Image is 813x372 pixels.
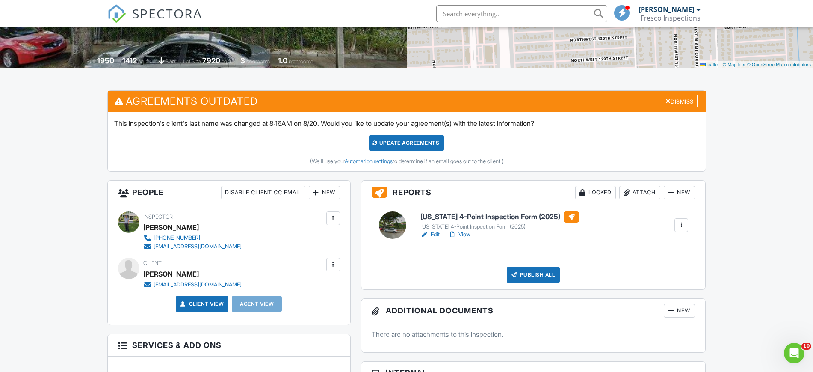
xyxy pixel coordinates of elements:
[289,58,313,65] span: bathrooms
[166,58,175,65] span: slab
[747,62,811,67] a: © OpenStreetMap contributors
[86,58,96,65] span: Built
[720,62,721,67] span: |
[97,56,114,65] div: 1950
[246,58,270,65] span: bedrooms
[132,4,202,22] span: SPECTORA
[222,58,232,65] span: sq.ft.
[420,223,579,230] div: [US_STATE] 4-Point Inspection Form (2025)
[662,95,698,108] div: Dismiss
[420,211,579,230] a: [US_STATE] 4-Point Inspection Form (2025) [US_STATE] 4-Point Inspection Form (2025)
[107,4,126,23] img: The Best Home Inspection Software - Spectora
[221,186,305,199] div: Disable Client CC Email
[154,281,242,288] div: [EMAIL_ADDRESS][DOMAIN_NAME]
[108,334,350,357] h3: Services & Add ons
[345,158,393,164] a: Automation settings
[639,5,694,14] div: [PERSON_NAME]
[700,62,719,67] a: Leaflet
[108,112,706,171] div: This inspection's client's last name was changed at 8:16AM on 8/20. Would you like to update your...
[143,280,242,289] a: [EMAIL_ADDRESS][DOMAIN_NAME]
[664,304,695,318] div: New
[723,62,746,67] a: © MapTiler
[143,221,199,234] div: [PERSON_NAME]
[448,230,470,239] a: View
[114,158,699,165] div: (We'll use your to determine if an email goes out to the client.)
[372,330,695,339] p: There are no attachments to this inspection.
[278,56,287,65] div: 1.0
[309,186,340,199] div: New
[143,260,162,266] span: Client
[507,267,560,283] div: Publish All
[420,230,440,239] a: Edit
[154,235,200,241] div: [PHONE_NUMBER]
[179,300,224,308] a: Client View
[240,56,245,65] div: 3
[420,211,579,223] h6: [US_STATE] 4-Point Inspection Form (2025)
[619,186,660,199] div: Attach
[108,181,350,205] h3: People
[108,91,706,112] h3: Agreements Outdated
[664,186,695,199] div: New
[436,5,607,22] input: Search everything...
[361,299,706,323] h3: Additional Documents
[143,214,173,220] span: Inspector
[183,58,201,65] span: Lot Size
[202,56,220,65] div: 7920
[107,12,202,30] a: SPECTORA
[784,343,804,363] iframe: Intercom live chat
[143,234,242,242] a: [PHONE_NUMBER]
[640,14,701,22] div: Fresco Inspections
[154,243,242,250] div: [EMAIL_ADDRESS][DOMAIN_NAME]
[143,242,242,251] a: [EMAIL_ADDRESS][DOMAIN_NAME]
[575,186,616,199] div: Locked
[801,343,811,350] span: 10
[138,58,150,65] span: sq. ft.
[122,56,137,65] div: 1412
[361,181,706,205] h3: Reports
[369,135,444,151] div: Update Agreements
[143,268,199,280] div: [PERSON_NAME]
